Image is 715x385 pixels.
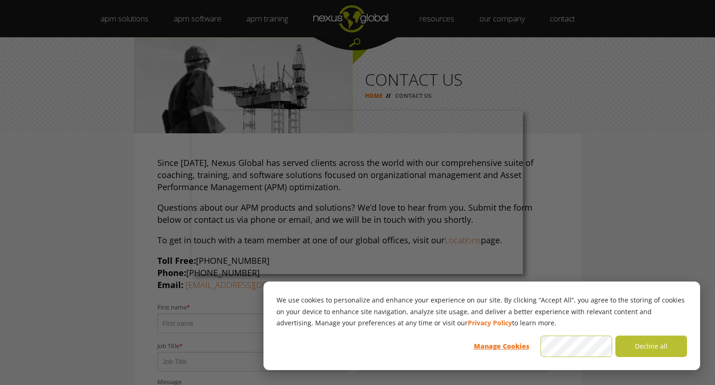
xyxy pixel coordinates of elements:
a: Privacy Policy [468,317,512,329]
button: Manage Cookies [465,336,537,357]
button: Decline all [615,336,687,357]
button: Accept all [540,336,612,357]
p: We use cookies to personalize and enhance your experience on our site. By clicking “Accept All”, ... [277,295,687,329]
iframe: Popup CTA [192,111,523,274]
div: Cookie banner [263,282,700,370]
